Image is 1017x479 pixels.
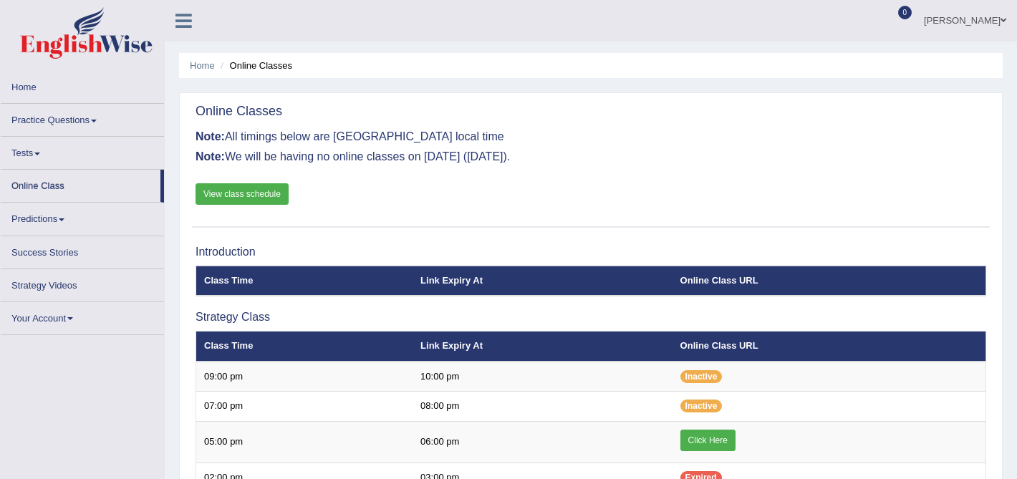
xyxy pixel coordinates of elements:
[196,332,413,362] th: Class Time
[1,269,164,297] a: Strategy Videos
[196,150,225,163] b: Note:
[1,203,164,231] a: Predictions
[413,362,673,392] td: 10:00 pm
[196,130,225,142] b: Note:
[413,421,673,463] td: 06:00 pm
[196,421,413,463] td: 05:00 pm
[1,137,164,165] a: Tests
[190,60,215,71] a: Home
[196,311,986,324] h3: Strategy Class
[413,332,673,362] th: Link Expiry At
[196,266,413,296] th: Class Time
[217,59,292,72] li: Online Classes
[196,105,282,119] h2: Online Classes
[680,430,736,451] a: Click Here
[1,236,164,264] a: Success Stories
[196,130,986,143] h3: All timings below are [GEOGRAPHIC_DATA] local time
[673,332,986,362] th: Online Class URL
[1,170,160,198] a: Online Class
[673,266,986,296] th: Online Class URL
[196,150,986,163] h3: We will be having no online classes on [DATE] ([DATE]).
[1,104,164,132] a: Practice Questions
[196,392,413,422] td: 07:00 pm
[196,246,986,258] h3: Introduction
[413,392,673,422] td: 08:00 pm
[413,266,673,296] th: Link Expiry At
[1,302,164,330] a: Your Account
[680,370,723,383] span: Inactive
[196,183,289,205] a: View class schedule
[1,71,164,99] a: Home
[898,6,912,19] span: 0
[196,362,413,392] td: 09:00 pm
[680,400,723,412] span: Inactive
